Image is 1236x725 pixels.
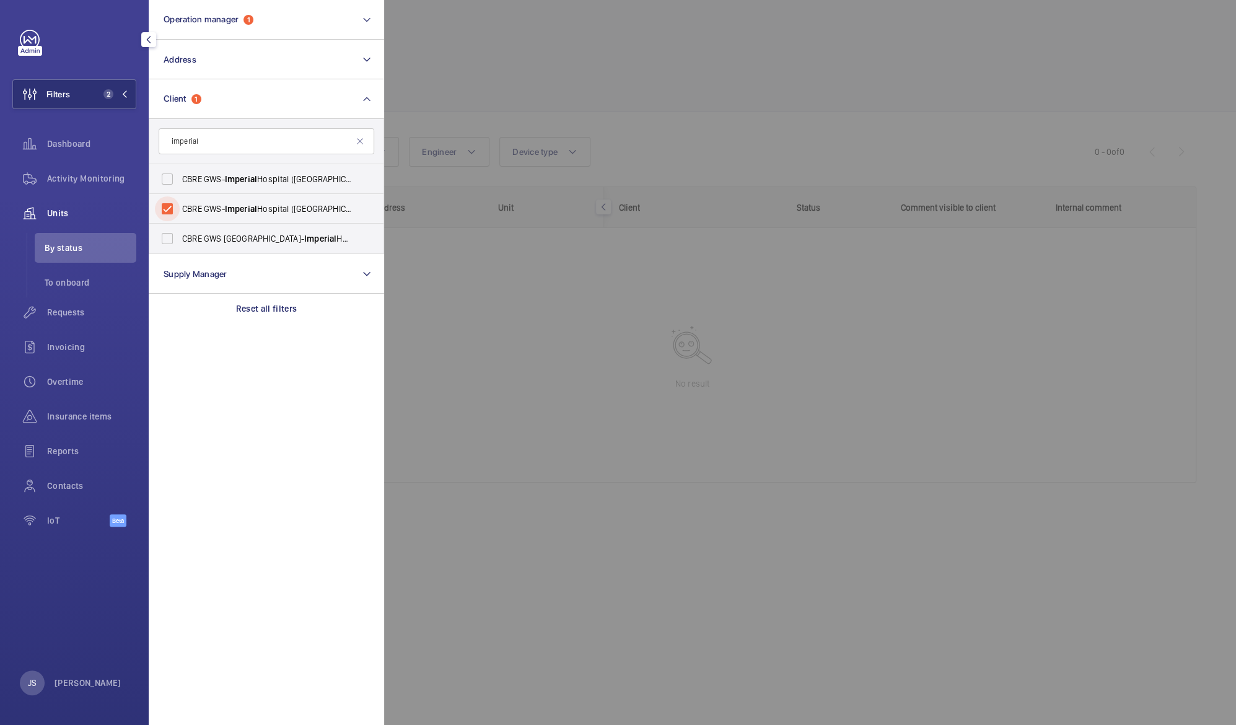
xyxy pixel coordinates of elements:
[47,480,136,492] span: Contacts
[47,341,136,353] span: Invoicing
[47,514,110,527] span: IoT
[47,445,136,457] span: Reports
[47,172,136,185] span: Activity Monitoring
[55,677,121,689] p: [PERSON_NAME]
[103,89,113,99] span: 2
[47,376,136,388] span: Overtime
[110,514,126,527] span: Beta
[47,207,136,219] span: Units
[45,276,136,289] span: To onboard
[28,677,37,689] p: JS
[47,138,136,150] span: Dashboard
[45,242,136,254] span: By status
[46,88,70,100] span: Filters
[47,306,136,319] span: Requests
[47,410,136,423] span: Insurance items
[12,79,136,109] button: Filters2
